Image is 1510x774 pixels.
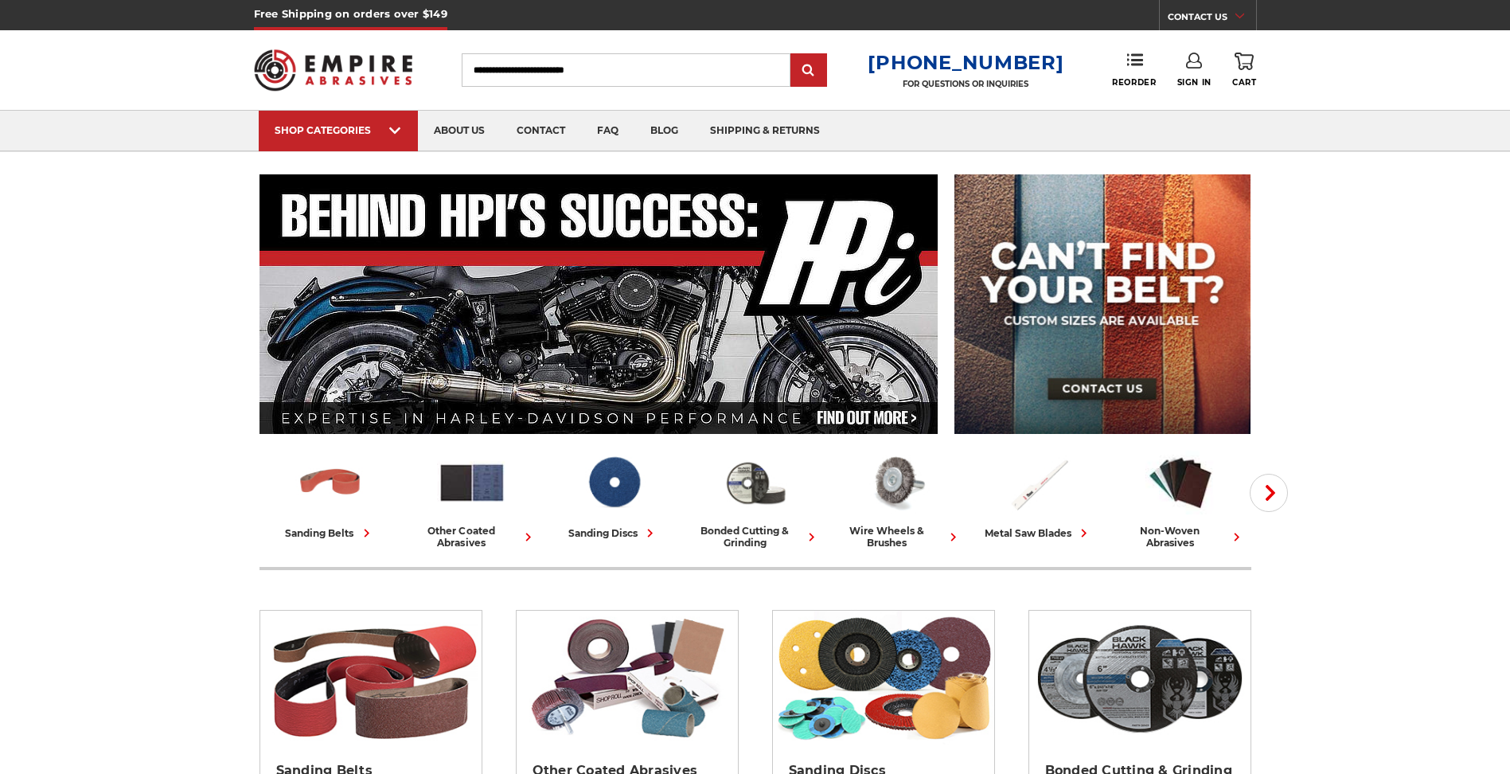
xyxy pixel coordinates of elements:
[1029,611,1251,746] img: Bonded Cutting & Grinding
[954,174,1251,434] img: promo banner for custom belts.
[634,111,694,151] a: blog
[1145,448,1215,517] img: Non-woven Abrasives
[295,448,365,517] img: Sanding Belts
[266,448,395,541] a: sanding belts
[1232,53,1256,88] a: Cart
[720,448,790,517] img: Bonded Cutting & Grinding
[437,448,507,517] img: Other Coated Abrasives
[868,51,1063,74] a: [PHONE_NUMBER]
[691,448,820,549] a: bonded cutting & grinding
[568,525,658,541] div: sanding discs
[579,448,649,517] img: Sanding Discs
[1112,77,1156,88] span: Reorder
[275,124,402,136] div: SHOP CATEGORIES
[974,448,1103,541] a: metal saw blades
[1177,77,1212,88] span: Sign In
[691,525,820,549] div: bonded cutting & grinding
[286,525,375,541] div: sanding belts
[581,111,634,151] a: faq
[260,611,482,746] img: Sanding Belts
[1168,8,1256,30] a: CONTACT US
[408,525,536,549] div: other coated abrasives
[1116,448,1245,549] a: non-woven abrasives
[868,79,1063,89] p: FOR QUESTIONS OR INQUIRIES
[1250,474,1288,512] button: Next
[833,525,962,549] div: wire wheels & brushes
[1232,77,1256,88] span: Cart
[259,174,938,434] img: Banner for an interview featuring Horsepower Inc who makes Harley performance upgrades featured o...
[517,611,738,746] img: Other Coated Abrasives
[833,448,962,549] a: wire wheels & brushes
[254,39,413,101] img: Empire Abrasives
[501,111,581,151] a: contact
[1112,53,1156,87] a: Reorder
[862,448,932,517] img: Wire Wheels & Brushes
[408,448,536,549] a: other coated abrasives
[418,111,501,151] a: about us
[773,611,994,746] img: Sanding Discs
[694,111,836,151] a: shipping & returns
[1116,525,1245,549] div: non-woven abrasives
[793,55,825,87] input: Submit
[549,448,678,541] a: sanding discs
[985,525,1092,541] div: metal saw blades
[1004,448,1074,517] img: Metal Saw Blades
